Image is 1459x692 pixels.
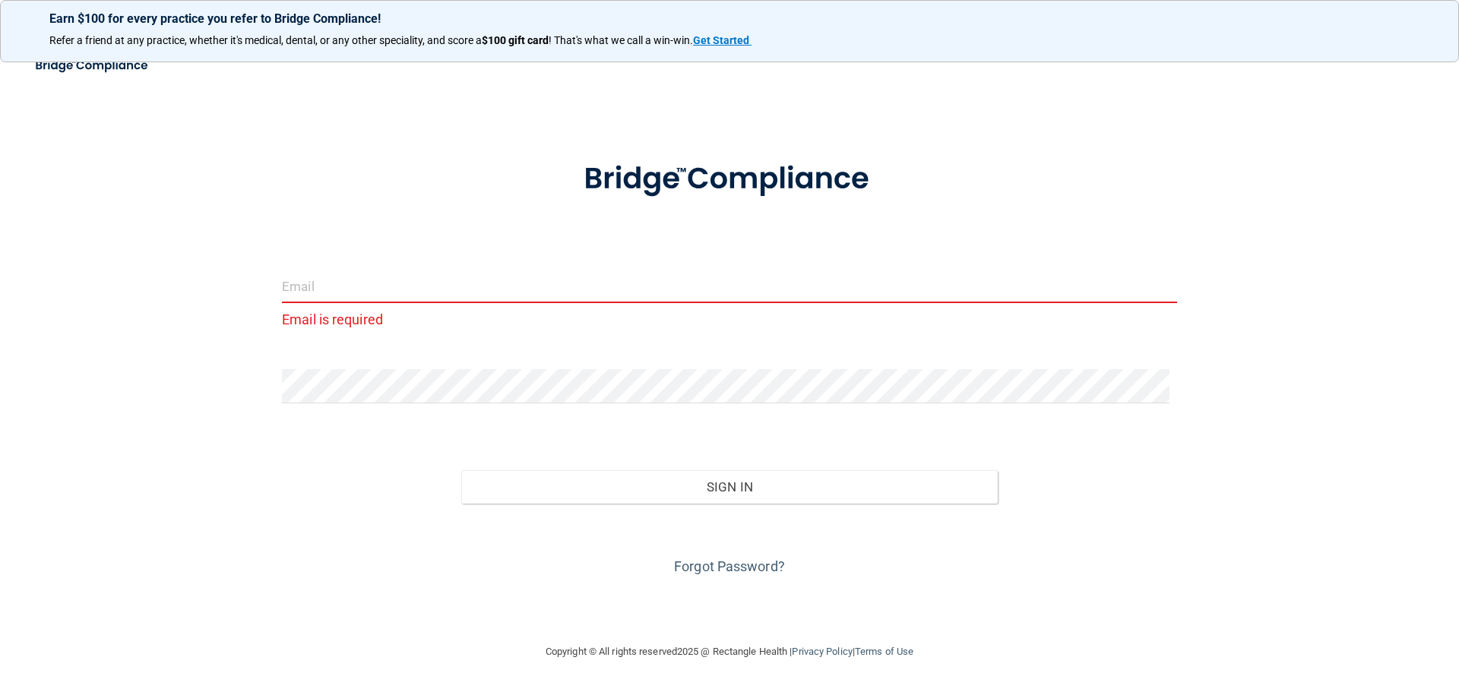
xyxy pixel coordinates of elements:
img: bridge_compliance_login_screen.278c3ca4.svg [552,140,907,219]
span: Refer a friend at any practice, whether it's medical, dental, or any other speciality, and score a [49,34,482,46]
p: Earn $100 for every practice you refer to Bridge Compliance! [49,11,1410,26]
a: Privacy Policy [792,646,852,657]
a: Forgot Password? [674,558,785,574]
strong: Get Started [693,34,749,46]
button: Sign In [461,470,999,504]
a: Get Started [693,34,752,46]
a: Terms of Use [855,646,913,657]
img: bridge_compliance_login_screen.278c3ca4.svg [23,50,163,81]
strong: $100 gift card [482,34,549,46]
div: Copyright © All rights reserved 2025 @ Rectangle Health | | [452,627,1007,676]
span: ! That's what we call a win-win. [549,34,693,46]
input: Email [282,269,1177,303]
p: Email is required [282,307,1177,332]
